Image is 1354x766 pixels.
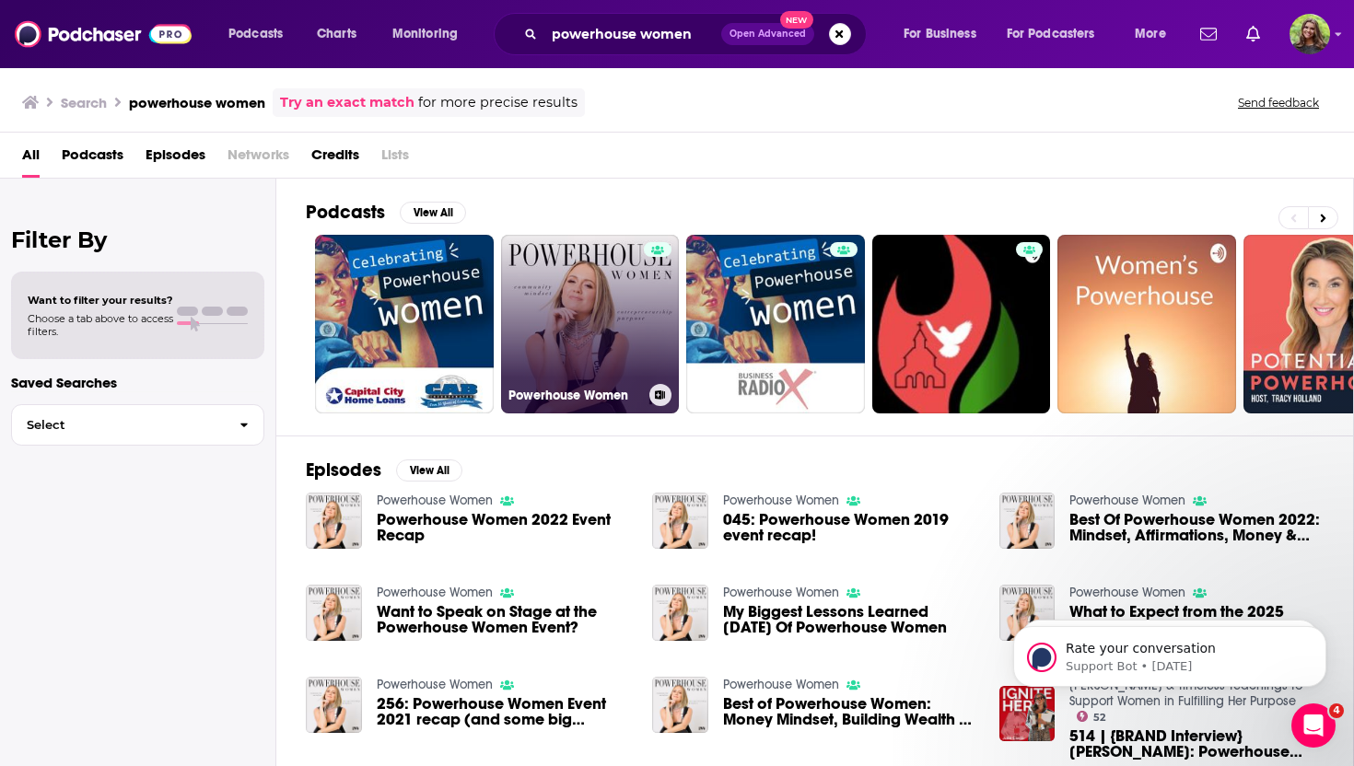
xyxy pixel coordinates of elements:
a: Podcasts [62,140,123,178]
img: Best of Powerhouse Women: Money Mindset, Building Wealth & Expanding Your Reach [652,677,708,733]
a: Powerhouse Women [377,493,493,508]
a: PodcastsView All [306,201,466,224]
iframe: Intercom live chat [1291,703,1336,748]
a: 045: Powerhouse Women 2019 event recap! [723,512,977,543]
a: Show notifications dropdown [1239,18,1267,50]
a: 52 [1077,711,1105,722]
button: Select [11,404,264,446]
button: open menu [995,19,1122,49]
a: Powerhouse Women [723,585,839,600]
iframe: Intercom notifications message [986,587,1354,716]
button: View All [396,459,462,482]
a: Charts [305,19,368,49]
h3: powerhouse women [129,94,265,111]
img: User Profile [1290,14,1330,54]
a: 514 | {BRAND Interview} Lindsey Schwartz: Powerhouse Women [1069,728,1324,760]
span: More [1135,21,1166,47]
span: Open Advanced [730,29,806,39]
span: Networks [228,140,289,178]
a: Try an exact match [280,92,414,113]
a: Powerhouse Women [1069,493,1185,508]
p: Saved Searches [11,374,264,391]
a: Powerhouse Women [723,493,839,508]
h2: Filter By [11,226,264,253]
span: Charts [317,21,356,47]
img: 256: Powerhouse Women Event 2021 recap (and some big announcements!!) [306,677,362,733]
span: Choose a tab above to access filters. [28,312,173,338]
input: Search podcasts, credits, & more... [544,19,721,49]
button: Open AdvancedNew [721,23,814,45]
a: Want to Speak on Stage at the Powerhouse Women Event? [377,604,631,635]
a: EpisodesView All [306,458,462,482]
a: All [22,140,40,178]
img: What to Expect from the 2025 Powerhouse Women Event (Spoilers Inside!!) [999,585,1056,641]
div: Search podcasts, credits, & more... [511,13,884,55]
button: Send feedback [1232,95,1325,110]
a: Show notifications dropdown [1193,18,1224,50]
span: Logged in as reagan34226 [1290,14,1330,54]
a: Powerhouse Women 2022 Event Recap [377,512,631,543]
a: Powerhouse Women [501,235,680,413]
button: open menu [216,19,307,49]
img: Podchaser - Follow, Share and Rate Podcasts [15,17,192,52]
a: Powerhouse Women [1069,585,1185,600]
span: 52 [1093,714,1105,722]
span: My Biggest Lessons Learned [DATE] Of Powerhouse Women [723,604,977,635]
a: Episodes [146,140,205,178]
img: Powerhouse Women 2022 Event Recap [306,493,362,549]
a: Powerhouse Women [377,585,493,600]
img: Want to Speak on Stage at the Powerhouse Women Event? [306,585,362,641]
span: Select [12,419,225,431]
span: For Podcasters [1007,21,1095,47]
a: 256: Powerhouse Women Event 2021 recap (and some big announcements!!) [377,696,631,727]
h2: Podcasts [306,201,385,224]
span: New [780,11,813,29]
span: 4 [1329,703,1344,718]
span: For Business [904,21,976,47]
span: Podcasts [228,21,283,47]
span: Lists [381,140,409,178]
h3: Powerhouse Women [508,388,642,403]
a: Best of Powerhouse Women: Money Mindset, Building Wealth & Expanding Your Reach [723,696,977,727]
a: Powerhouse Women [377,677,493,692]
span: Monitoring [392,21,458,47]
img: 045: Powerhouse Women 2019 event recap! [652,493,708,549]
button: open menu [891,19,999,49]
button: open menu [379,19,482,49]
img: Best Of Powerhouse Women 2022: Mindset, Affirmations, Money & MORE! [999,493,1056,549]
a: Powerhouse Women [723,677,839,692]
h2: Episodes [306,458,381,482]
a: Credits [311,140,359,178]
a: Best Of Powerhouse Women 2022: Mindset, Affirmations, Money & MORE! [1069,512,1324,543]
a: My Biggest Lessons Learned In 5 Years Of Powerhouse Women [723,604,977,635]
button: View All [400,202,466,224]
h3: Search [61,94,107,111]
span: for more precise results [418,92,578,113]
img: My Biggest Lessons Learned In 5 Years Of Powerhouse Women [652,585,708,641]
span: 514 | {BRAND Interview} [PERSON_NAME]: Powerhouse Women [1069,728,1324,760]
span: Want to filter your results? [28,294,173,307]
